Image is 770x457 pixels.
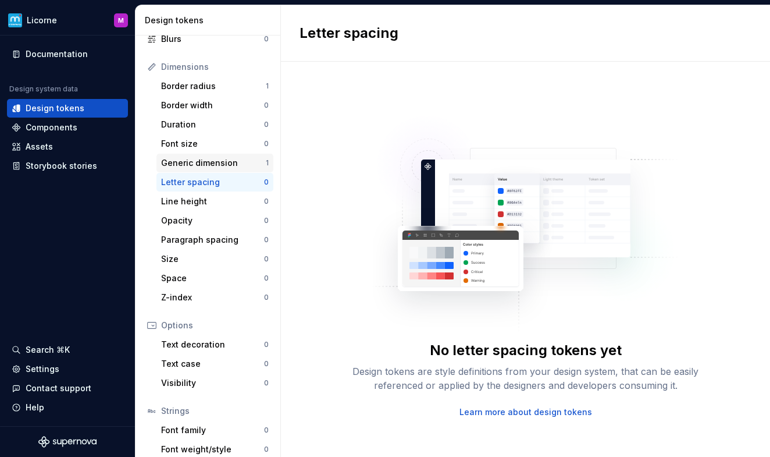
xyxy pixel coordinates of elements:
[161,176,264,188] div: Letter spacing
[161,215,264,226] div: Opacity
[161,292,264,303] div: Z-index
[266,82,269,91] div: 1
[26,363,59,375] div: Settings
[264,340,269,349] div: 0
[156,355,273,373] a: Text case0
[430,341,622,360] div: No letter spacing tokens yet
[161,320,269,331] div: Options
[9,84,78,94] div: Design system data
[26,48,88,60] div: Documentation
[7,341,128,359] button: Search ⌘K
[264,34,269,44] div: 0
[264,274,269,283] div: 0
[7,45,128,63] a: Documentation
[161,377,264,389] div: Visibility
[156,77,273,95] a: Border radius1
[145,15,276,26] div: Design tokens
[161,33,264,45] div: Blurs
[161,80,266,92] div: Border radius
[156,96,273,115] a: Border width0
[264,445,269,454] div: 0
[142,30,273,48] a: Blurs0
[2,8,133,33] button: LicorneM
[156,154,273,172] a: Generic dimension1
[7,379,128,398] button: Contact support
[27,15,57,26] div: Licorne
[161,424,264,436] div: Font family
[264,216,269,225] div: 0
[26,382,91,394] div: Contact support
[161,253,264,265] div: Size
[156,192,273,211] a: Line height0
[266,158,269,168] div: 1
[38,436,97,448] svg: Supernova Logo
[161,196,264,207] div: Line height
[300,24,398,42] h2: Letter spacing
[156,250,273,268] a: Size0
[161,100,264,111] div: Border width
[264,254,269,264] div: 0
[7,99,128,118] a: Design tokens
[161,61,269,73] div: Dimensions
[156,211,273,230] a: Opacity0
[26,122,77,133] div: Components
[161,358,264,370] div: Text case
[26,402,44,413] div: Help
[264,293,269,302] div: 0
[7,118,128,137] a: Components
[156,134,273,153] a: Font size0
[264,378,269,388] div: 0
[459,406,592,418] a: Learn more about design tokens
[7,360,128,378] a: Settings
[156,173,273,192] a: Letter spacing0
[161,234,264,246] div: Paragraph spacing
[8,13,22,27] img: af8a73a7-8b89-4213-bce6-60d5855076ab.png
[26,344,70,356] div: Search ⌘K
[156,231,273,249] a: Paragraph spacing0
[161,444,264,455] div: Font weight/style
[26,141,53,153] div: Assets
[161,339,264,350] div: Text decoration
[156,374,273,392] a: Visibility0
[264,359,269,369] div: 0
[156,269,273,288] a: Space0
[156,288,273,307] a: Z-index0
[26,102,84,114] div: Design tokens
[118,16,124,25] div: M
[264,426,269,435] div: 0
[7,157,128,175] a: Storybook stories
[161,157,266,169] div: Generic dimension
[7,137,128,156] a: Assets
[161,405,269,417] div: Strings
[161,138,264,150] div: Font size
[156,335,273,354] a: Text decoration0
[7,398,128,417] button: Help
[264,139,269,148] div: 0
[26,160,97,172] div: Storybook stories
[264,235,269,245] div: 0
[264,197,269,206] div: 0
[264,101,269,110] div: 0
[156,115,273,134] a: Duration0
[264,178,269,187] div: 0
[264,120,269,129] div: 0
[340,364,712,392] div: Design tokens are style definitions from your design system, that can be easily referenced or app...
[156,421,273,440] a: Font family0
[161,272,264,284] div: Space
[161,119,264,130] div: Duration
